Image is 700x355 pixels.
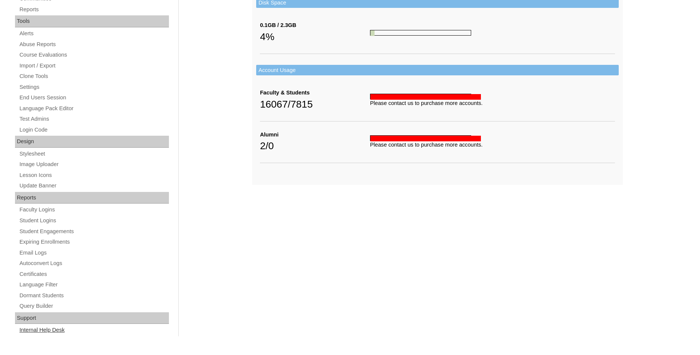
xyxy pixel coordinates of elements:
div: Tools [15,15,169,27]
a: Stylesheet [19,149,169,159]
div: Please contact us to purchase more accounts. [370,141,615,149]
a: Image Uploader [19,160,169,169]
a: Test Admins [19,114,169,124]
a: Clone Tools [19,72,169,81]
div: 2/0 [260,138,370,153]
a: Student Engagements [19,227,169,236]
a: Student Logins [19,216,169,225]
div: Support [15,312,169,324]
div: Please contact us to purchase more accounts. [370,99,615,107]
a: Lesson Icons [19,171,169,180]
a: Certificates [19,270,169,279]
td: Account Usage [256,65,619,76]
a: Update Banner [19,181,169,190]
a: Expiring Enrollments [19,237,169,247]
div: 0.1GB / 2.3GB [260,21,370,29]
a: Abuse Reports [19,40,169,49]
a: Alerts [19,29,169,38]
div: 16067/7815 [260,97,370,112]
div: Faculty & Students [260,89,370,97]
a: Reports [19,5,169,14]
div: Reports [15,192,169,204]
div: 4% [260,29,370,44]
a: End Users Session [19,93,169,102]
a: Dormant Students [19,291,169,300]
a: Language Filter [19,280,169,289]
a: Faculty Logins [19,205,169,214]
a: Settings [19,82,169,92]
div: Design [15,136,169,148]
a: Import / Export [19,61,169,70]
a: Autoconvert Logs [19,259,169,268]
a: Course Evaluations [19,50,169,60]
a: Email Logs [19,248,169,258]
a: Language Pack Editor [19,104,169,113]
a: Login Code [19,125,169,135]
a: Internal Help Desk [19,325,169,335]
a: Query Builder [19,301,169,311]
div: Alumni [260,131,370,139]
